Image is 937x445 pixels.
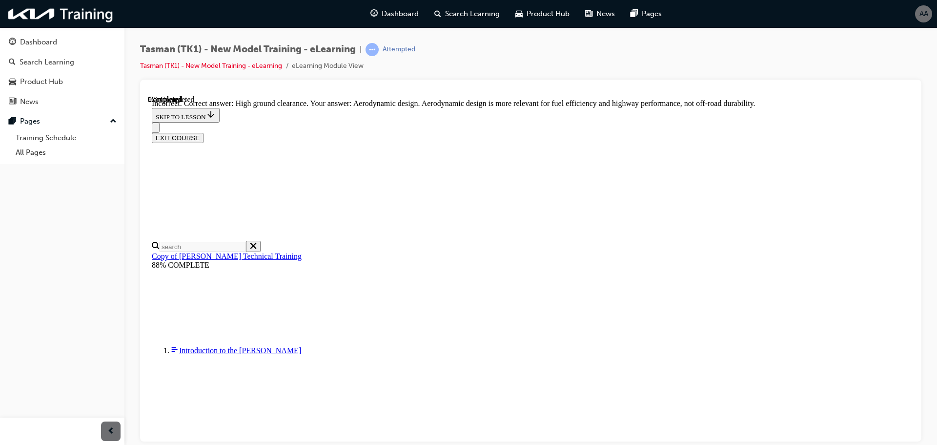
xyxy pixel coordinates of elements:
button: Pages [4,112,121,130]
div: 88% COMPLETE [4,166,762,174]
span: car-icon [515,8,523,20]
a: guage-iconDashboard [363,4,427,24]
span: prev-icon [107,425,115,438]
button: EXIT COURSE [4,38,56,48]
a: search-iconSearch Learning [427,4,508,24]
a: Training Schedule [12,130,121,146]
span: Search Learning [445,8,500,20]
button: Close search menu [98,146,113,157]
span: search-icon [9,58,16,67]
a: car-iconProduct Hub [508,4,577,24]
a: pages-iconPages [623,4,670,24]
span: Dashboard [382,8,419,20]
span: SKIP TO LESSON [8,18,68,25]
a: News [4,93,121,111]
div: Attempted [383,45,415,54]
span: AA [919,8,928,20]
span: guage-icon [370,8,378,20]
a: Copy of [PERSON_NAME] Technical Training [4,157,154,165]
a: Search Learning [4,53,121,71]
input: Search [12,147,98,157]
span: news-icon [9,98,16,106]
button: SKIP TO LESSON [4,13,72,27]
span: guage-icon [9,38,16,47]
div: Pages [20,116,40,127]
span: Product Hub [527,8,570,20]
div: Product Hub [20,76,63,87]
span: News [596,8,615,20]
div: News [20,96,39,107]
span: up-icon [110,115,117,128]
div: Dashboard [20,37,57,48]
span: | [360,44,362,55]
span: Tasman (TK1) - New Model Training - eLearning [140,44,356,55]
div: Search Learning [20,57,74,68]
span: search-icon [434,8,441,20]
span: learningRecordVerb_ATTEMPT-icon [366,43,379,56]
button: DashboardSearch LearningProduct HubNews [4,31,121,112]
span: car-icon [9,78,16,86]
a: Tasman (TK1) - New Model Training - eLearning [140,62,282,70]
div: Incorrect. Correct answer: High ground clearance. Your answer: Aerodynamic design. Aerodynamic de... [4,4,762,13]
a: Dashboard [4,33,121,51]
li: eLearning Module View [292,61,364,72]
button: Close navigation menu [4,27,12,38]
a: Product Hub [4,73,121,91]
a: All Pages [12,145,121,160]
span: pages-icon [9,117,16,126]
img: kia-training [5,4,117,24]
span: news-icon [585,8,592,20]
span: pages-icon [631,8,638,20]
a: news-iconNews [577,4,623,24]
span: Pages [642,8,662,20]
button: AA [915,5,932,22]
